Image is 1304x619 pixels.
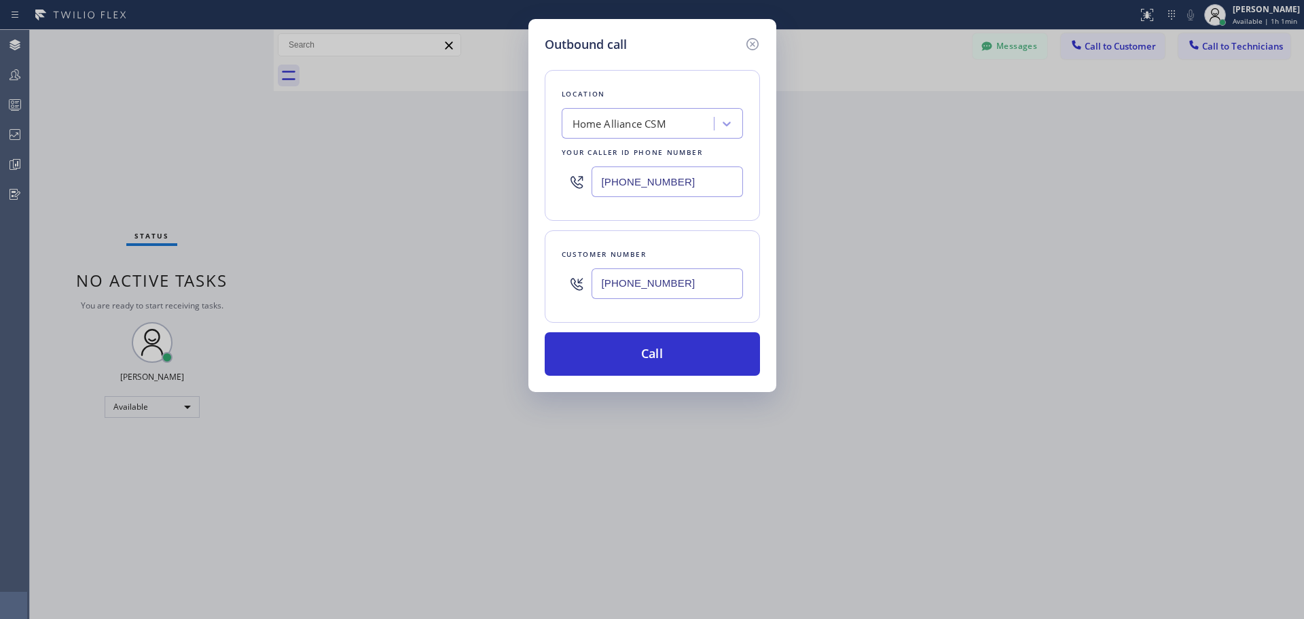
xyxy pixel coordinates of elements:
div: Customer number [562,247,743,262]
div: Home Alliance CSM [573,116,666,132]
button: Call [545,332,760,376]
input: (123) 456-7890 [592,166,743,197]
div: Location [562,87,743,101]
h5: Outbound call [545,35,627,54]
div: Your caller id phone number [562,145,743,160]
input: (123) 456-7890 [592,268,743,299]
